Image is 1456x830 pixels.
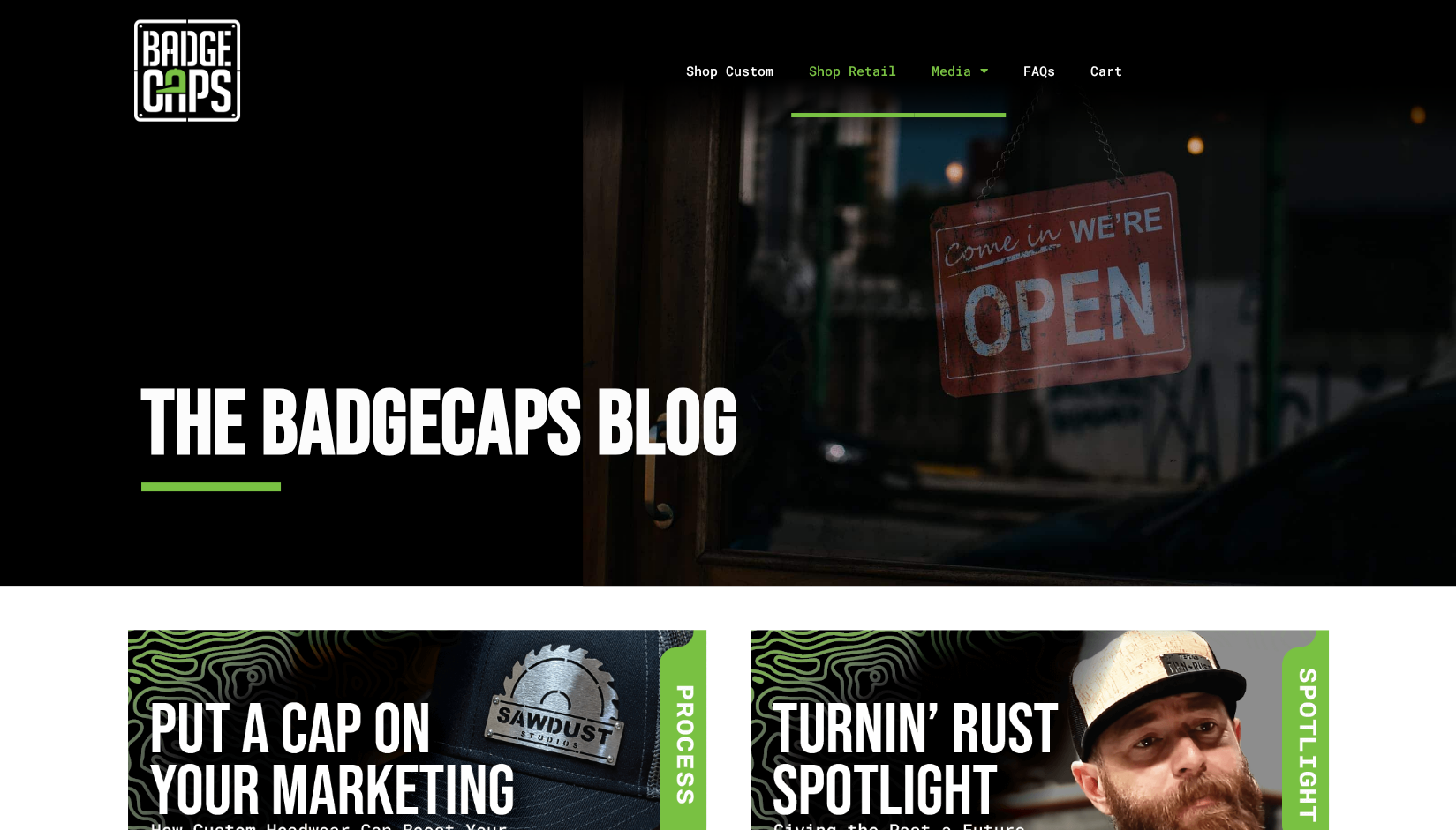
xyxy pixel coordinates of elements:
[668,25,791,117] a: Shop Custom
[1368,745,1456,830] iframe: Chat Widget
[373,25,1455,117] nav: Menu
[914,25,1006,117] a: Media
[1073,25,1162,117] a: Cart
[1006,25,1073,117] a: FAQs
[141,369,1413,486] h2: The BadgeCaps Blog
[791,25,914,117] a: Shop Retail
[134,18,240,123] img: badgecaps white logo with green acccent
